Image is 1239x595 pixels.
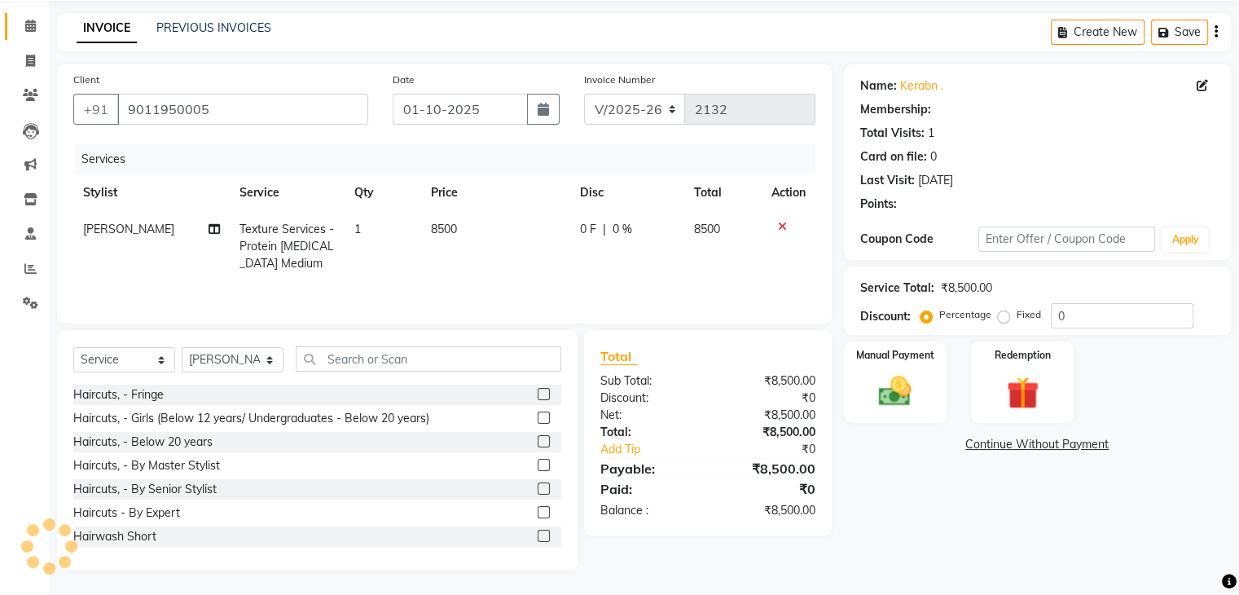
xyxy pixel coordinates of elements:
img: _cash.svg [868,372,921,410]
div: Haircuts, - By Senior Stylist [73,481,217,498]
div: Haircuts - By Expert [73,505,180,522]
div: Sub Total: [588,372,708,390]
div: Name: [860,77,897,95]
input: Search by Name/Mobile/Email/Code [117,94,368,125]
th: Stylist [73,174,230,211]
div: Haircuts, - Below 20 years [73,434,213,451]
span: 0 % [613,221,632,238]
div: ₹8,500.00 [708,372,828,390]
label: Manual Payment [856,348,934,363]
input: Enter Offer / Coupon Code [978,227,1156,252]
img: _gift.svg [996,372,1049,413]
span: Total [600,348,638,365]
button: Save [1151,20,1208,45]
div: ₹8,500.00 [941,280,992,297]
span: [PERSON_NAME] [83,222,174,236]
button: Apply [1162,227,1208,252]
div: ₹8,500.00 [708,407,828,424]
span: | [603,221,606,238]
label: Client [73,73,99,87]
div: Discount: [860,308,911,325]
div: Paid: [588,479,708,499]
th: Action [762,174,815,211]
th: Service [230,174,345,211]
div: ₹0 [708,390,828,407]
div: 1 [928,125,934,142]
button: Create New [1051,20,1145,45]
div: Haircuts, - By Master Stylist [73,457,220,474]
span: Texture Services - Protein [MEDICAL_DATA] Medium [239,222,334,271]
a: PREVIOUS INVOICES [156,20,271,35]
th: Disc [570,174,684,211]
div: Payable: [588,459,708,478]
a: Continue Without Payment [847,436,1228,453]
div: Net: [588,407,708,424]
div: Total Visits: [860,125,925,142]
div: Services [75,144,828,174]
div: Last Visit: [860,172,915,189]
div: Points: [860,196,897,213]
div: Coupon Code [860,231,978,248]
span: 0 F [580,221,596,238]
span: 8500 [694,222,720,236]
a: Add Tip [588,441,727,458]
a: Kerabn . [900,77,943,95]
span: 8500 [431,222,457,236]
div: ₹0 [708,479,828,499]
div: Membership: [860,101,931,118]
a: INVOICE [77,14,137,43]
label: Redemption [995,348,1051,363]
th: Total [684,174,762,211]
label: Percentage [939,307,991,322]
div: Total: [588,424,708,441]
div: 0 [930,148,937,165]
div: [DATE] [918,172,953,189]
div: Card on file: [860,148,927,165]
input: Search or Scan [296,346,561,372]
label: Invoice Number [584,73,655,87]
div: ₹0 [727,441,827,458]
button: +91 [73,94,119,125]
label: Date [393,73,415,87]
div: Balance : [588,502,708,519]
div: Service Total: [860,280,934,297]
div: Discount: [588,390,708,407]
th: Qty [345,174,421,211]
div: Haircuts, - Girls (Below 12 years/ Undergraduates - Below 20 years) [73,410,429,427]
div: Hairwash Short [73,528,156,545]
th: Price [421,174,570,211]
div: ₹8,500.00 [708,424,828,441]
div: Haircuts, - Fringe [73,386,164,403]
div: ₹8,500.00 [708,502,828,519]
div: ₹8,500.00 [708,459,828,478]
label: Fixed [1017,307,1041,322]
span: 1 [354,222,361,236]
